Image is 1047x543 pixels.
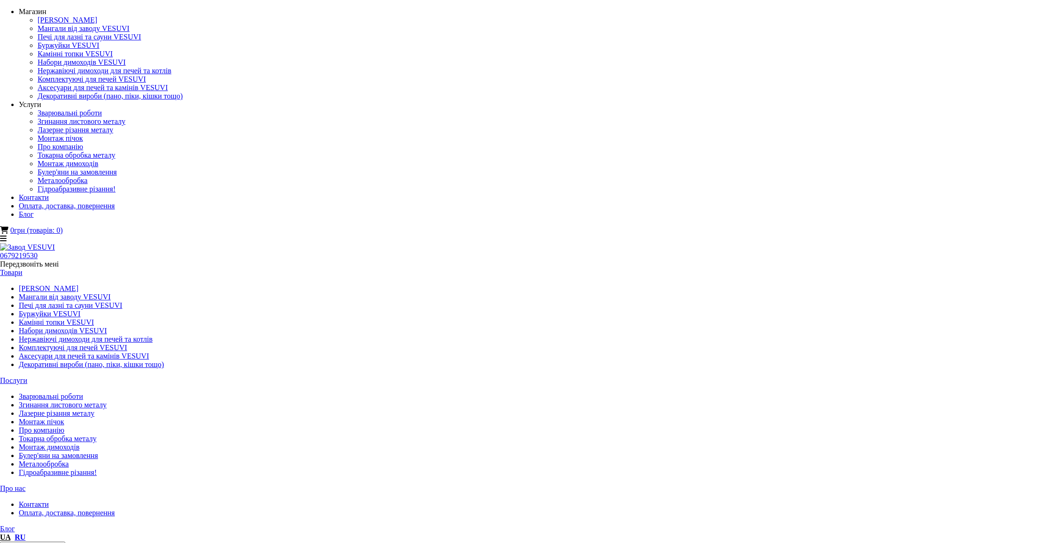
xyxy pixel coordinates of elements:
a: Монтаж пічок [19,418,64,426]
a: Мангали від заводу VESUVI [38,24,130,32]
a: 0грн (товарів: 0) [10,226,62,234]
div: Магазин [19,8,1047,16]
a: Нержавіючі димоходи для печей та котлів [19,335,153,343]
a: Комплектуючі для печей VESUVI [38,75,146,83]
a: Аксесуари для печей та камінів VESUVI [38,84,168,92]
a: Буржуйки VESUVI [38,41,99,49]
a: Буржуйки VESUVI [19,310,80,318]
a: Токарна обробка металу [19,435,96,443]
a: Лазерне різання металу [19,409,94,417]
a: Булер'яни на замовлення [19,451,98,459]
a: Оплата, доставка, повернення [19,202,115,210]
a: Контакти [19,500,49,508]
a: Лазерне різання металу [38,126,113,134]
a: Оплата, доставка, повернення [19,509,115,517]
a: [PERSON_NAME] [38,16,97,24]
a: Металообробка [19,460,69,468]
a: Згинання листового металу [38,117,125,125]
a: Комплектуючі для печей VESUVI [19,344,127,352]
a: [PERSON_NAME] [19,284,78,292]
a: Декоративні вироби (пано, піки, кішки тощо) [19,360,164,368]
a: Мангали від заводу VESUVI [19,293,111,301]
a: Монтаж димоходів [38,160,98,168]
a: Гідроабразивне різання! [19,468,97,476]
a: Аксесуари для печей та камінів VESUVI [19,352,149,360]
a: Печі для лазні та сауни VESUVI [38,33,141,41]
a: Токарна обробка металу [38,151,115,159]
a: Зварювальні роботи [38,109,102,117]
a: Зварювальні роботи [19,392,83,400]
a: Декоративні вироби (пано, піки, кішки тощо) [38,92,183,100]
a: Монтаж димоходів [19,443,79,451]
a: Набори димоходів VESUVI [38,58,126,66]
a: RU [15,533,25,541]
a: Металообробка [38,176,87,184]
a: Камінні топки VESUVI [38,50,113,58]
div: Услуги [19,100,1047,109]
a: Печі для лазні та сауни VESUVI [19,301,122,309]
a: Монтаж пічок [38,134,83,142]
a: Набори димоходів VESUVI [19,327,107,335]
a: Нержавіючі димоходи для печей та котлів [38,67,171,75]
a: Про компанію [38,143,83,151]
a: Згинання листового металу [19,401,107,409]
a: Булер'яни на замовлення [38,168,117,176]
a: Контакти [19,193,49,201]
a: Блог [19,210,34,218]
a: Камінні топки VESUVI [19,318,94,326]
a: Про компанію [19,426,64,434]
a: Гідроабразивне різання! [38,185,116,193]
